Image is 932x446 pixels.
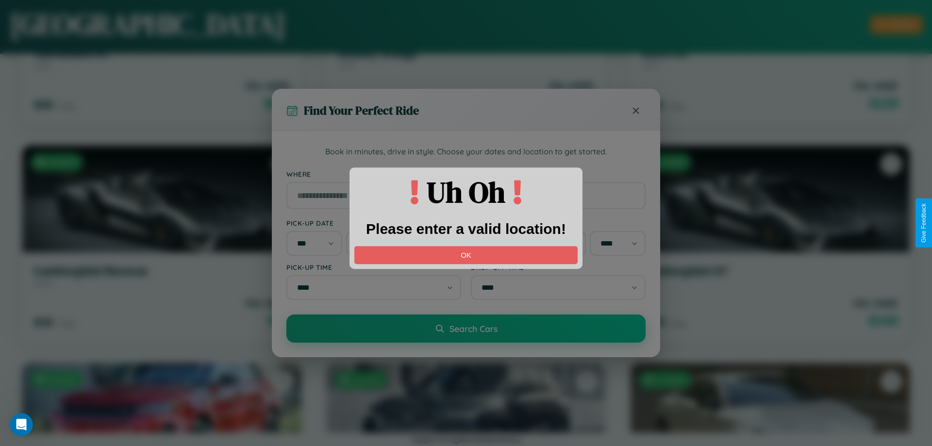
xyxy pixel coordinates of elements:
[286,170,646,178] label: Where
[471,219,646,227] label: Drop-off Date
[286,263,461,271] label: Pick-up Time
[286,146,646,158] p: Book in minutes, drive in style. Choose your dates and location to get started.
[449,323,498,334] span: Search Cars
[471,263,646,271] label: Drop-off Time
[286,219,461,227] label: Pick-up Date
[304,102,419,118] h3: Find Your Perfect Ride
